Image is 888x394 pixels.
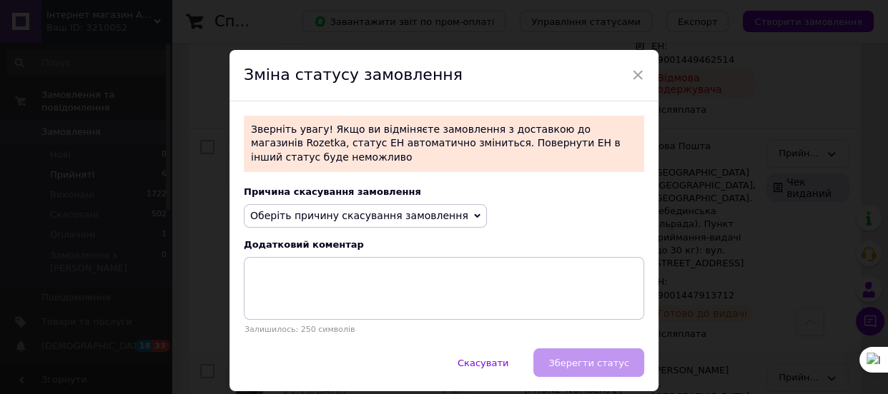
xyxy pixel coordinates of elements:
[443,348,523,377] button: Скасувати
[244,239,644,250] div: Додатковий коментар
[230,50,658,101] div: Зміна статусу замовлення
[244,325,644,334] p: Залишилось: 250 символів
[458,358,508,368] span: Скасувати
[631,63,644,87] span: ×
[244,186,644,197] div: Причина скасування замовлення
[250,210,468,221] span: Оберіть причину скасування замовлення
[244,116,644,172] p: Зверніть увагу! Якщо ви відміняєте замовлення з доставкою до магазинів Rozetka, статус ЕН автомат...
